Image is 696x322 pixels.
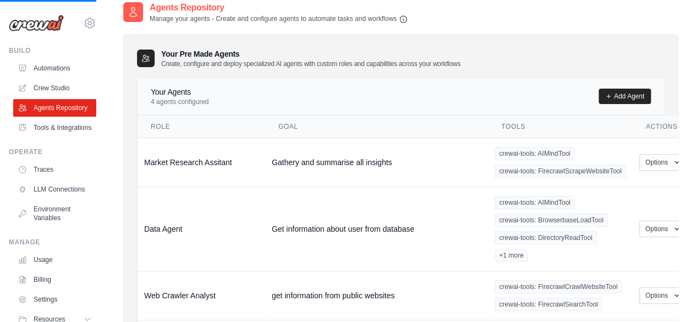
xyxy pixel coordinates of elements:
td: Web Crawler Analyst [138,271,265,320]
div: Operate [9,148,96,156]
td: Get information about user from database [265,187,488,271]
a: Add Agent [599,89,651,104]
p: 4 agents configured [151,97,209,106]
h3: Your Pre Made Agents [161,48,461,68]
button: Options [639,221,686,237]
h4: Your Agents [151,86,209,97]
a: Billing [13,271,96,288]
td: Market Research Assitant [138,138,265,187]
th: Goal [265,116,488,138]
button: Options [639,287,686,304]
a: Settings [13,291,96,308]
a: Environment Variables [13,200,96,227]
a: Automations [13,59,96,77]
p: Manage your agents - Create and configure agents to automate tasks and workflows [150,14,408,24]
th: Role [138,116,265,138]
span: crewai-tools: DirectoryReadTool [495,231,596,244]
td: Data Agent [138,187,265,271]
a: LLM Connections [13,181,96,198]
div: Manage [9,238,96,247]
td: Gathery and summarise all insights [265,138,488,187]
img: Logo [9,15,64,31]
a: Usage [13,251,96,269]
span: crewai-tools: AIMindTool [495,196,574,209]
span: crewai-tools: FirecrawlScrapeWebsiteTool [495,165,626,178]
a: Agents Repository [13,99,96,117]
h2: Agents Repository [150,1,408,14]
th: Tools [488,116,633,138]
a: Crew Studio [13,79,96,97]
span: crewai-tools: AIMindTool [495,147,574,160]
span: crewai-tools: FirecrawlSearchTool [495,298,602,311]
p: Create, configure and deploy specialized AI agents with custom roles and capabilities across your... [161,59,461,68]
td: get information from public websites [265,271,488,320]
div: Build [9,46,96,55]
a: Traces [13,161,96,178]
span: crewai-tools: BrowserbaseLoadTool [495,214,607,227]
a: Tools & Integrations [13,119,96,137]
span: crewai-tools: FirecrawlCrawlWebsiteTool [495,280,622,293]
button: Options [639,154,686,171]
span: +1 more [495,249,528,262]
